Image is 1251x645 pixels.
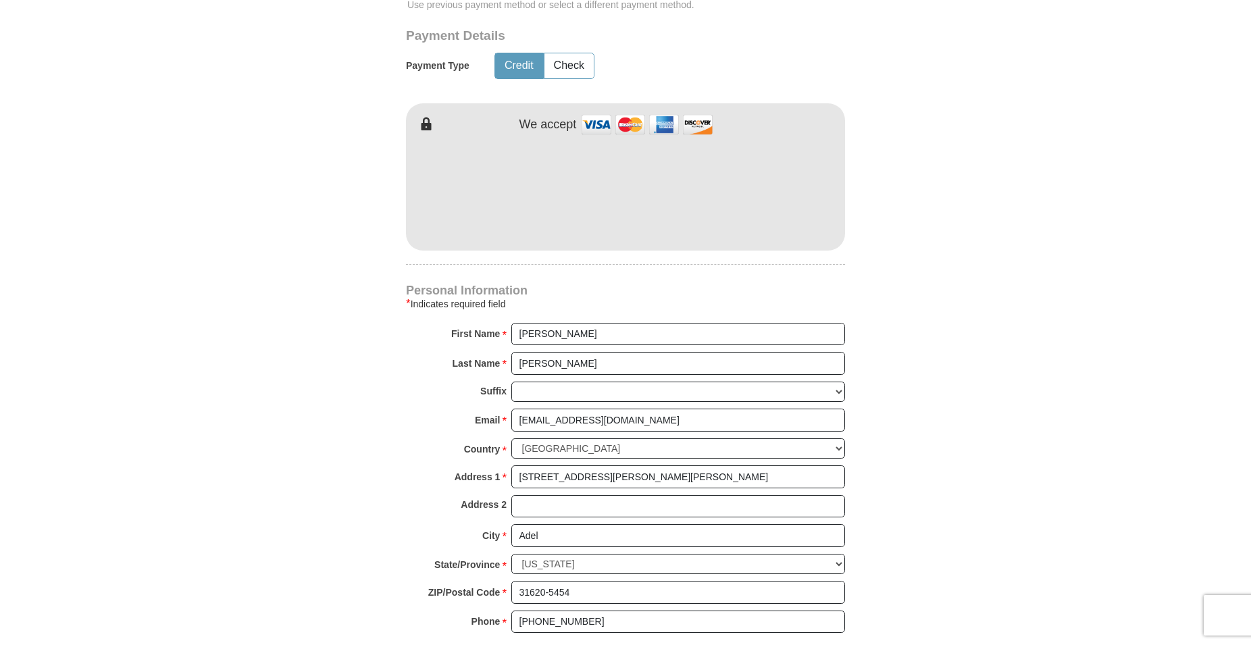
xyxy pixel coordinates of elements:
strong: ZIP/Postal Code [428,583,501,602]
div: Indicates required field [406,296,845,312]
h5: Payment Type [406,60,469,72]
strong: Phone [471,612,501,631]
strong: Address 2 [461,495,507,514]
strong: Last Name [453,354,501,373]
h4: We accept [519,118,577,132]
strong: First Name [451,324,500,343]
strong: City [482,526,500,545]
img: credit cards accepted [580,110,715,139]
strong: Suffix [480,382,507,401]
h3: Payment Details [406,28,750,44]
strong: Address 1 [455,467,501,486]
strong: Email [475,411,500,430]
button: Check [544,53,594,78]
h4: Personal Information [406,285,845,296]
strong: Country [464,440,501,459]
button: Credit [495,53,543,78]
strong: State/Province [434,555,500,574]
